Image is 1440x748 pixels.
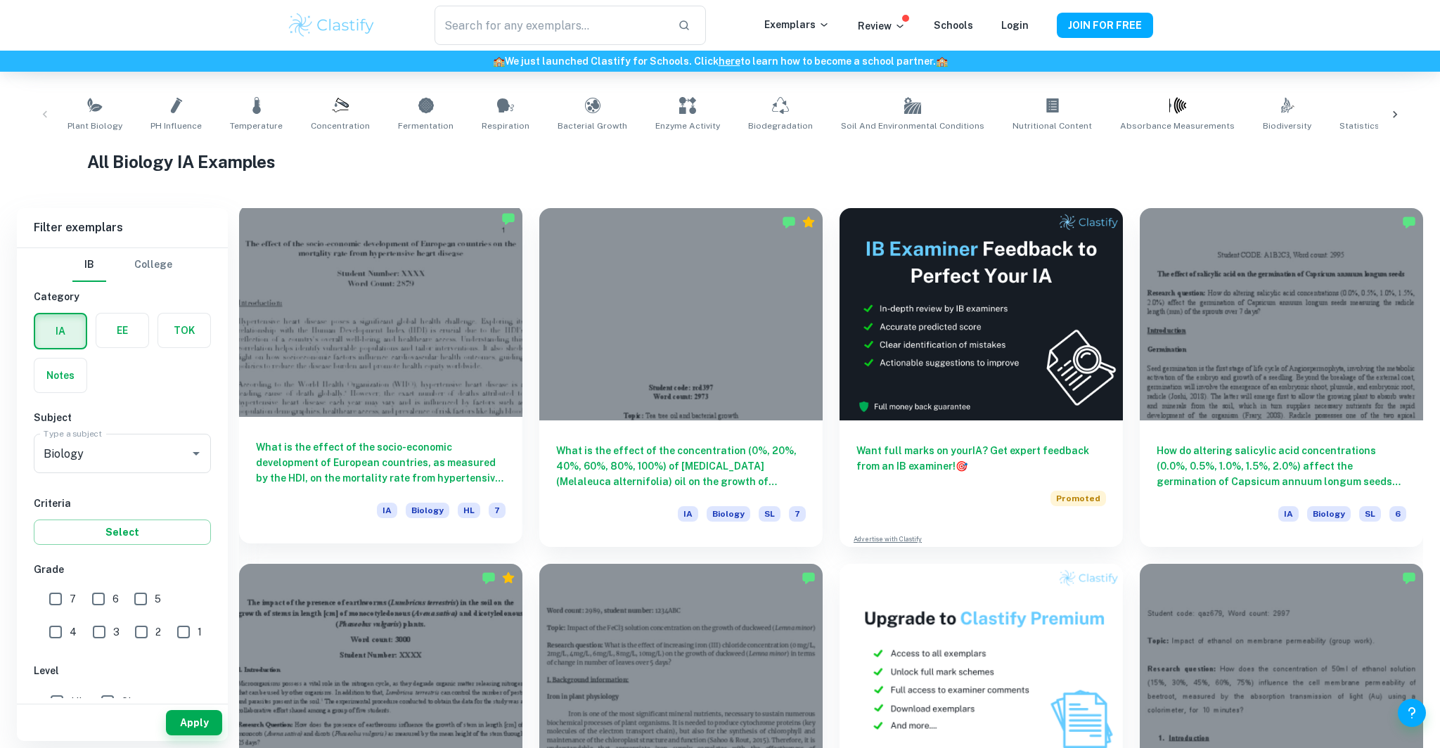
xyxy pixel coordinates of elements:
[789,506,806,522] span: 7
[748,120,813,132] span: Biodegradation
[493,56,505,67] span: 🏫
[956,460,967,472] span: 🎯
[34,496,211,511] h6: Criteria
[482,571,496,585] img: Marked
[1278,506,1299,522] span: IA
[377,503,397,518] span: IA
[858,18,906,34] p: Review
[719,56,740,67] a: here
[482,120,529,132] span: Respiration
[1389,506,1406,522] span: 6
[398,120,454,132] span: Fermentation
[556,443,806,489] h6: What is the effect of the concentration (0%, 20%, 40%, 60%, 80%, 100%) of [MEDICAL_DATA] (Melaleu...
[71,694,84,709] span: HL
[1057,13,1153,38] button: JOIN FOR FREE
[186,444,206,463] button: Open
[1307,506,1351,522] span: Biology
[782,215,796,229] img: Marked
[158,314,210,347] button: TOK
[67,120,122,132] span: Plant Biology
[34,410,211,425] h6: Subject
[3,53,1437,69] h6: We just launched Clastify for Schools. Click to learn how to become a school partner.
[707,506,750,522] span: Biology
[1050,491,1106,506] span: Promoted
[1402,571,1416,585] img: Marked
[287,11,376,39] img: Clastify logo
[230,120,283,132] span: Temperature
[35,314,86,348] button: IA
[34,359,86,392] button: Notes
[1120,120,1235,132] span: Absorbance Measurements
[1402,215,1416,229] img: Marked
[1012,120,1092,132] span: Nutritional Content
[1157,443,1406,489] h6: How do altering salicylic acid concentrations (0.0%, 0.5%, 1.0%, 1.5%, 2.0%) affect the germinati...
[802,571,816,585] img: Marked
[34,520,211,545] button: Select
[802,215,816,229] div: Premium
[1263,120,1311,132] span: Biodiversity
[70,624,77,640] span: 4
[489,503,506,518] span: 7
[72,248,172,282] div: Filter type choice
[840,208,1123,547] a: Want full marks on yourIA? Get expert feedback from an IB examiner!PromotedAdvertise with Clastify
[539,208,823,547] a: What is the effect of the concentration (0%, 20%, 40%, 60%, 80%, 100%) of [MEDICAL_DATA] (Melaleu...
[155,591,161,607] span: 5
[1398,699,1426,727] button: Help and Feedback
[155,624,161,640] span: 2
[134,248,172,282] button: College
[87,149,1353,174] h1: All Biology IA Examples
[435,6,667,45] input: Search for any exemplars...
[34,289,211,304] h6: Category
[44,427,102,439] label: Type a subject
[112,591,119,607] span: 6
[840,208,1123,420] img: Thumbnail
[936,56,948,67] span: 🏫
[34,663,211,678] h6: Level
[854,534,922,544] a: Advertise with Clastify
[17,208,228,247] h6: Filter exemplars
[655,120,720,132] span: Enzyme Activity
[558,120,627,132] span: Bacterial Growth
[239,208,522,547] a: What is the effect of the socio-economic development of European countries, as measured by the HD...
[759,506,780,522] span: SL
[764,17,830,32] p: Exemplars
[256,439,506,486] h6: What is the effect of the socio-economic development of European countries, as measured by the HD...
[458,503,480,518] span: HL
[70,591,76,607] span: 7
[856,443,1106,474] h6: Want full marks on your IA ? Get expert feedback from an IB examiner!
[150,120,202,132] span: pH Influence
[72,248,106,282] button: IB
[122,694,134,709] span: SL
[934,20,973,31] a: Schools
[501,571,515,585] div: Premium
[1140,208,1423,547] a: How do altering salicylic acid concentrations (0.0%, 0.5%, 1.0%, 1.5%, 2.0%) affect the germinati...
[678,506,698,522] span: IA
[166,710,222,735] button: Apply
[1001,20,1029,31] a: Login
[96,314,148,347] button: EE
[113,624,120,640] span: 3
[34,562,211,577] h6: Grade
[841,120,984,132] span: Soil and Environmental Conditions
[1359,506,1381,522] span: SL
[198,624,202,640] span: 1
[501,212,515,226] img: Marked
[406,503,449,518] span: Biology
[311,120,370,132] span: Concentration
